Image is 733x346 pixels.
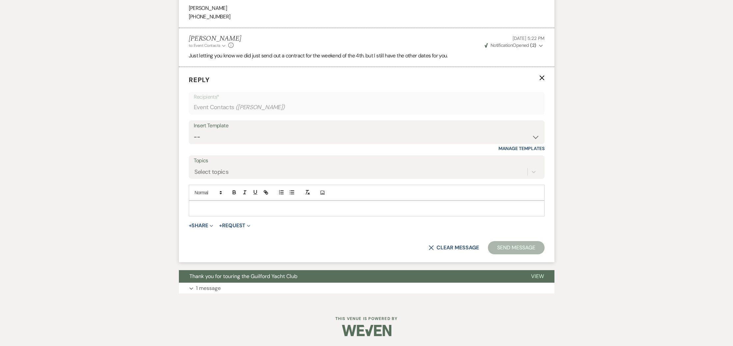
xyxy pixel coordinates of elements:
span: Thank you for touring the Guilford Yacht Club [189,273,297,280]
span: Reply [189,76,210,84]
div: Select topics [194,167,229,176]
span: View [531,273,544,280]
h5: [PERSON_NAME] [189,35,241,43]
button: Send Message [488,241,544,254]
button: Request [219,223,250,228]
strong: ( 2 ) [530,42,536,48]
button: Share [189,223,213,228]
div: Event Contacts [194,101,540,114]
button: 1 message [179,283,554,294]
div: Insert Template [194,121,540,131]
span: + [219,223,222,228]
p: Just letting you know we did just send out a contract for the weekend of the 4th. but I still hav... [189,51,545,60]
button: NotificationOpened (2) [484,42,545,49]
button: Thank you for touring the Guilford Yacht Club [179,270,521,283]
label: Topics [194,156,540,166]
span: to: Event Contacts [189,43,220,48]
p: 1 message [196,284,221,293]
span: Notification [491,42,513,48]
button: Clear message [429,245,479,250]
button: to: Event Contacts [189,43,227,48]
span: + [189,223,192,228]
a: Manage Templates [498,145,545,151]
button: View [521,270,554,283]
p: Recipients* [194,93,540,101]
span: [DATE] 5:22 PM [513,35,544,41]
span: Opened [485,42,536,48]
p: [PHONE_NUMBER] [189,13,545,21]
img: Weven Logo [342,319,391,342]
p: [PERSON_NAME] [189,4,545,13]
span: ( [PERSON_NAME] ) [236,103,285,112]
